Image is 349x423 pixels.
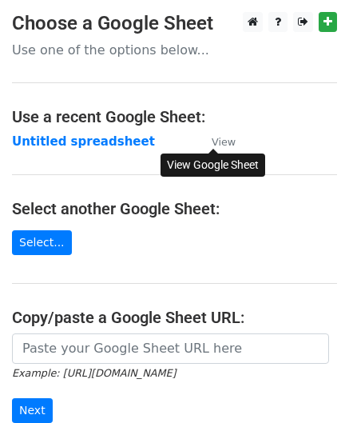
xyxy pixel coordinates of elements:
small: View [212,136,236,148]
a: Select... [12,230,72,255]
h4: Copy/paste a Google Sheet URL: [12,308,337,327]
h3: Choose a Google Sheet [12,12,337,35]
iframe: Chat Widget [269,346,349,423]
div: View Google Sheet [161,154,265,177]
p: Use one of the options below... [12,42,337,58]
a: View [196,134,236,149]
a: Untitled spreadsheet [12,134,155,149]
input: Next [12,398,53,423]
input: Paste your Google Sheet URL here [12,333,329,364]
h4: Select another Google Sheet: [12,199,337,218]
small: Example: [URL][DOMAIN_NAME] [12,367,176,379]
h4: Use a recent Google Sheet: [12,107,337,126]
